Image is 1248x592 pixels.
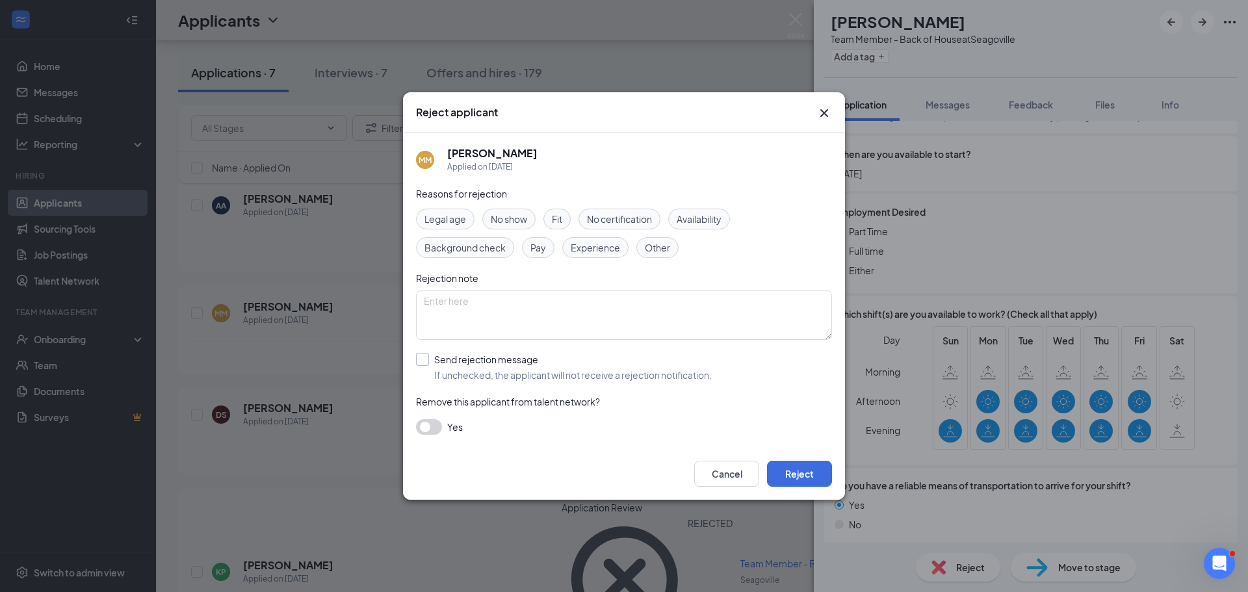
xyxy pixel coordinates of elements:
span: Experience [571,240,620,255]
span: Rejection note [416,272,478,284]
button: Cancel [694,461,759,487]
div: Applied on [DATE] [447,161,538,174]
span: Legal age [424,212,466,226]
h3: Reject applicant [416,105,498,120]
span: Remove this applicant from talent network? [416,396,600,407]
span: No certification [587,212,652,226]
div: MM [419,155,432,166]
span: No show [491,212,527,226]
span: Fit [552,212,562,226]
svg: Cross [816,105,832,121]
iframe: Intercom live chat [1204,548,1235,579]
span: Pay [530,240,546,255]
span: Reasons for rejection [416,188,507,199]
span: Yes [447,419,463,435]
button: Close [816,105,832,121]
span: Background check [424,240,506,255]
button: Reject [767,461,832,487]
span: Availability [677,212,721,226]
h5: [PERSON_NAME] [447,146,538,161]
span: Other [645,240,670,255]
